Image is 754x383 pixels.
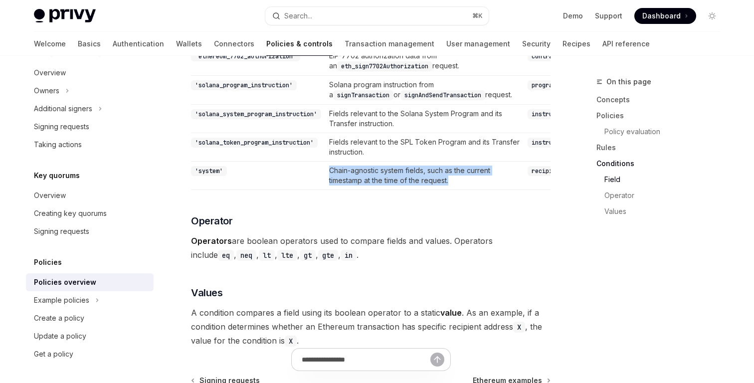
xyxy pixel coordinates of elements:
[191,214,232,228] span: Operator
[596,188,728,203] a: Operator
[191,234,551,262] span: are boolean operators used to compare fields and values. Operators include , , , , , , .
[176,32,202,56] a: Wallets
[26,204,154,222] a: Creating key quorums
[34,190,66,201] div: Overview
[26,309,154,327] a: Create a policy
[606,76,651,88] span: On this page
[191,166,227,176] code: 'system'
[522,32,551,56] a: Security
[341,250,357,261] code: in
[528,138,588,148] code: instructionName
[266,32,333,56] a: Policies & controls
[596,108,728,124] a: Policies
[34,207,107,219] div: Creating key quorums
[430,353,444,367] button: Send message
[26,64,154,82] a: Overview
[34,256,62,268] h5: Policies
[596,203,728,219] a: Values
[191,306,551,348] span: A condition compares a field using its boolean operator to a static . As an example, if a conditi...
[400,90,485,100] code: signAndSendTransaction
[596,156,728,172] a: Conditions
[596,124,728,140] a: Policy evaluation
[337,61,432,71] code: eth_sign7702Authorization
[34,276,96,288] div: Policies overview
[34,103,92,115] div: Additional signers
[325,47,524,76] td: EIP-7702 authorization data from an request.
[440,308,462,318] strong: value
[259,250,275,261] code: lt
[78,32,101,56] a: Basics
[34,225,89,237] div: Signing requests
[236,250,256,261] code: neq
[26,82,154,100] button: Toggle Owners section
[325,133,524,162] td: Fields relevant to the SPL Token Program and its Transfer instruction.
[602,32,650,56] a: API reference
[704,8,720,24] button: Toggle dark mode
[34,67,66,79] div: Overview
[113,32,164,56] a: Authentication
[325,162,524,190] td: Chain-agnostic system fields, such as the current timestamp at the time of the request.
[34,312,84,324] div: Create a policy
[26,118,154,136] a: Signing requests
[528,80,567,90] code: programId
[513,322,525,333] code: X
[302,349,430,371] input: Ask a question...
[325,76,524,105] td: Solana program instruction from a or request.
[34,170,80,182] h5: Key quorums
[26,187,154,204] a: Overview
[277,250,297,261] code: lte
[34,121,89,133] div: Signing requests
[26,273,154,291] a: Policies overview
[345,32,434,56] a: Transaction management
[596,92,728,108] a: Concepts
[300,250,316,261] code: gt
[34,32,66,56] a: Welcome
[26,100,154,118] button: Toggle Additional signers section
[26,136,154,154] a: Taking actions
[26,327,154,345] a: Update a policy
[34,139,82,151] div: Taking actions
[634,8,696,24] a: Dashboard
[34,85,59,97] div: Owners
[528,51,564,61] code: contract
[191,109,321,119] code: 'solana_system_program_instruction'
[34,330,86,342] div: Update a policy
[26,222,154,240] a: Signing requests
[563,11,583,21] a: Demo
[214,32,254,56] a: Connectors
[446,32,510,56] a: User management
[191,51,300,61] code: 'ethereum_7702_authorization'
[528,166,567,176] code: recipient
[191,138,318,148] code: 'solana_token_program_instruction'
[265,7,489,25] button: Open search
[642,11,681,21] span: Dashboard
[596,172,728,188] a: Field
[563,32,590,56] a: Recipes
[595,11,622,21] a: Support
[284,10,312,22] div: Search...
[325,105,524,133] td: Fields relevant to the Solana System Program and its Transfer instruction.
[34,9,96,23] img: light logo
[34,348,73,360] div: Get a policy
[191,80,297,90] code: 'solana_program_instruction'
[333,90,393,100] code: signTransaction
[285,336,297,347] code: X
[472,12,483,20] span: ⌘ K
[26,291,154,309] button: Toggle Example policies section
[528,109,588,119] code: instructionName
[34,294,89,306] div: Example policies
[191,236,232,246] strong: Operators
[318,250,338,261] code: gte
[191,286,222,300] span: Values
[596,140,728,156] a: Rules
[26,345,154,363] a: Get a policy
[218,250,234,261] code: eq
